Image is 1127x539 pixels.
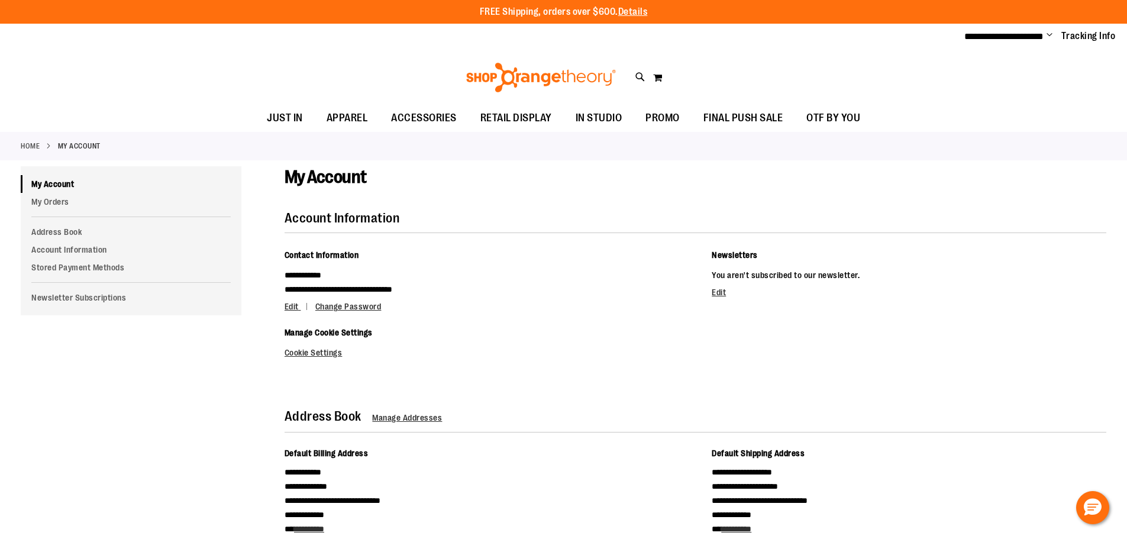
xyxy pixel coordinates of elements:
a: OTF BY YOU [795,105,872,132]
span: Default Shipping Address [712,448,805,458]
a: Account Information [21,241,241,259]
strong: Account Information [285,211,400,225]
span: ACCESSORIES [391,105,457,131]
a: Tracking Info [1061,30,1116,43]
span: RETAIL DISPLAY [480,105,552,131]
a: IN STUDIO [564,105,634,132]
a: Edit [712,288,726,297]
span: Manage Cookie Settings [285,328,373,337]
span: APPAREL [327,105,368,131]
a: RETAIL DISPLAY [469,105,564,132]
img: Shop Orangetheory [464,63,618,92]
a: Address Book [21,223,241,241]
a: Newsletter Subscriptions [21,289,241,306]
span: Default Billing Address [285,448,369,458]
span: IN STUDIO [576,105,622,131]
button: Hello, have a question? Let’s chat. [1076,491,1109,524]
span: OTF BY YOU [806,105,860,131]
p: FREE Shipping, orders over $600. [480,5,648,19]
span: My Account [285,167,367,187]
a: Details [618,7,648,17]
a: Cookie Settings [285,348,343,357]
a: Manage Addresses [372,413,442,422]
span: Contact Information [285,250,359,260]
span: PROMO [645,105,680,131]
button: Account menu [1047,30,1052,42]
strong: My Account [58,141,101,151]
a: My Account [21,175,241,193]
a: FINAL PUSH SALE [692,105,795,132]
a: ACCESSORIES [379,105,469,132]
a: Edit [285,302,314,311]
a: Change Password [315,302,382,311]
p: You aren't subscribed to our newsletter. [712,268,1106,282]
a: APPAREL [315,105,380,132]
a: Stored Payment Methods [21,259,241,276]
span: FINAL PUSH SALE [703,105,783,131]
a: JUST IN [255,105,315,132]
span: Edit [285,302,299,311]
a: PROMO [634,105,692,132]
strong: Address Book [285,409,361,424]
a: My Orders [21,193,241,211]
span: JUST IN [267,105,303,131]
a: Home [21,141,40,151]
span: Newsletters [712,250,758,260]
